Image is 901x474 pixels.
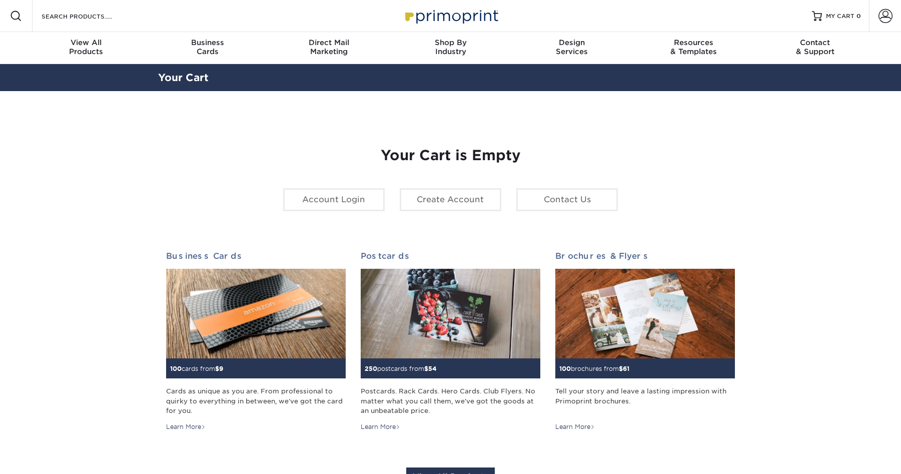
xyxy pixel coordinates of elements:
[754,38,876,56] div: & Support
[754,32,876,64] a: Contact& Support
[633,32,754,64] a: Resources& Templates
[147,38,268,47] span: Business
[361,269,540,359] img: Postcards
[26,38,147,47] span: View All
[555,386,735,415] div: Tell your story and leave a lasting impression with Primoprint brochures.
[166,386,346,415] div: Cards as unique as you are. From professional to quirky to everything in between, we've got the c...
[826,12,854,21] span: MY CART
[166,251,346,261] h2: Business Cards
[158,72,209,84] a: Your Cart
[219,365,223,372] span: 9
[555,269,735,359] img: Brochures & Flyers
[170,365,223,372] small: cards from
[511,32,633,64] a: DesignServices
[633,38,754,47] span: Resources
[754,38,876,47] span: Contact
[401,5,501,27] img: Primoprint
[166,251,346,431] a: Business Cards 100cards from$9 Cards as unique as you are. From professional to quirky to everyth...
[424,365,428,372] span: $
[361,251,540,431] a: Postcards 250postcards from$54 Postcards. Rack Cards. Hero Cards. Club Flyers. No matter what you...
[856,13,861,20] span: 0
[361,422,400,431] div: Learn More
[619,365,623,372] span: $
[365,365,437,372] small: postcards from
[26,38,147,56] div: Products
[511,38,633,47] span: Design
[365,365,377,372] span: 250
[170,365,182,372] span: 100
[390,38,511,56] div: Industry
[390,32,511,64] a: Shop ByIndustry
[268,38,390,47] span: Direct Mail
[623,365,629,372] span: 61
[166,147,735,164] h1: Your Cart is Empty
[428,365,437,372] span: 54
[555,422,595,431] div: Learn More
[268,38,390,56] div: Marketing
[633,38,754,56] div: & Templates
[511,38,633,56] div: Services
[268,32,390,64] a: Direct MailMarketing
[390,38,511,47] span: Shop By
[559,365,571,372] span: 100
[361,386,540,415] div: Postcards. Rack Cards. Hero Cards. Club Flyers. No matter what you call them, we've got the goods...
[283,188,385,211] a: Account Login
[400,188,501,211] a: Create Account
[41,10,138,22] input: SEARCH PRODUCTS.....
[147,32,268,64] a: BusinessCards
[516,188,618,211] a: Contact Us
[361,251,540,261] h2: Postcards
[215,365,219,372] span: $
[559,365,629,372] small: brochures from
[26,32,147,64] a: View AllProducts
[166,269,346,359] img: Business Cards
[166,422,206,431] div: Learn More
[555,251,735,261] h2: Brochures & Flyers
[147,38,268,56] div: Cards
[555,251,735,431] a: Brochures & Flyers 100brochures from$61 Tell your story and leave a lasting impression with Primo...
